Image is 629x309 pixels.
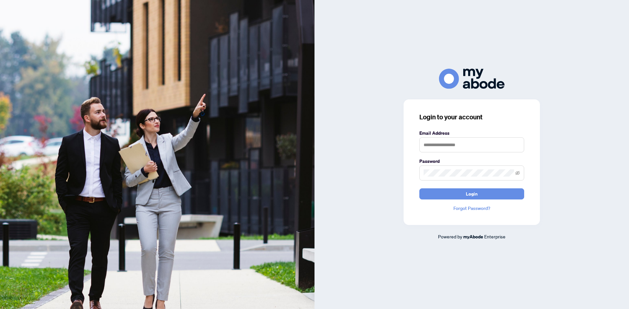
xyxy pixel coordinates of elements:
label: Password [419,158,524,165]
span: Powered by [438,233,462,239]
a: myAbode [463,233,483,240]
a: Forgot Password? [419,205,524,212]
img: ma-logo [439,69,505,89]
label: Email Address [419,129,524,137]
button: Login [419,188,524,199]
h3: Login to your account [419,112,524,122]
span: Login [466,189,478,199]
span: eye-invisible [515,171,520,175]
span: Enterprise [484,233,505,239]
